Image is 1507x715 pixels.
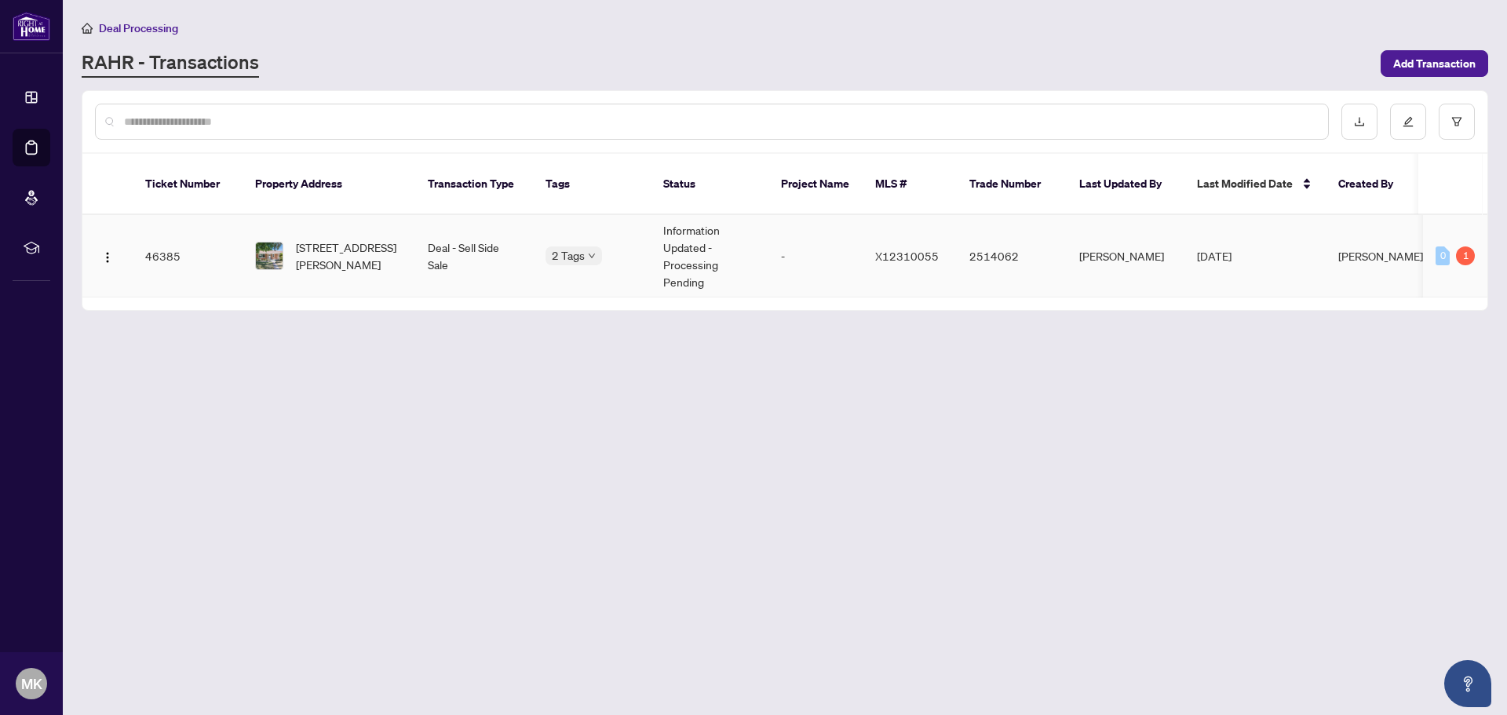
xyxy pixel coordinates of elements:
th: Transaction Type [415,154,533,215]
span: X12310055 [875,249,939,263]
span: Last Modified Date [1197,175,1293,192]
td: - [768,215,863,297]
button: Logo [95,243,120,268]
button: filter [1439,104,1475,140]
span: filter [1451,116,1462,127]
span: [STREET_ADDRESS][PERSON_NAME] [296,239,403,273]
th: Project Name [768,154,863,215]
th: Last Modified Date [1184,154,1326,215]
a: RAHR - Transactions [82,49,259,78]
img: logo [13,12,50,41]
td: 2514062 [957,215,1067,297]
button: Add Transaction [1381,50,1488,77]
span: Add Transaction [1393,51,1476,76]
td: [PERSON_NAME] [1067,215,1184,297]
th: Ticket Number [133,154,243,215]
button: Open asap [1444,660,1491,707]
span: 2 Tags [552,246,585,264]
th: Status [651,154,768,215]
th: Tags [533,154,651,215]
td: Information Updated - Processing Pending [651,215,768,297]
th: Property Address [243,154,415,215]
button: edit [1390,104,1426,140]
button: download [1341,104,1377,140]
span: down [588,252,596,260]
img: thumbnail-img [256,243,283,269]
span: home [82,23,93,34]
th: MLS # [863,154,957,215]
th: Trade Number [957,154,1067,215]
th: Last Updated By [1067,154,1184,215]
td: 46385 [133,215,243,297]
th: Created By [1326,154,1420,215]
span: [PERSON_NAME] [1338,249,1423,263]
span: edit [1403,116,1414,127]
span: [DATE] [1197,249,1232,263]
div: 1 [1456,246,1475,265]
img: Logo [101,251,114,264]
span: MK [21,673,42,695]
div: 0 [1436,246,1450,265]
span: Deal Processing [99,21,178,35]
span: download [1354,116,1365,127]
td: Deal - Sell Side Sale [415,215,533,297]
